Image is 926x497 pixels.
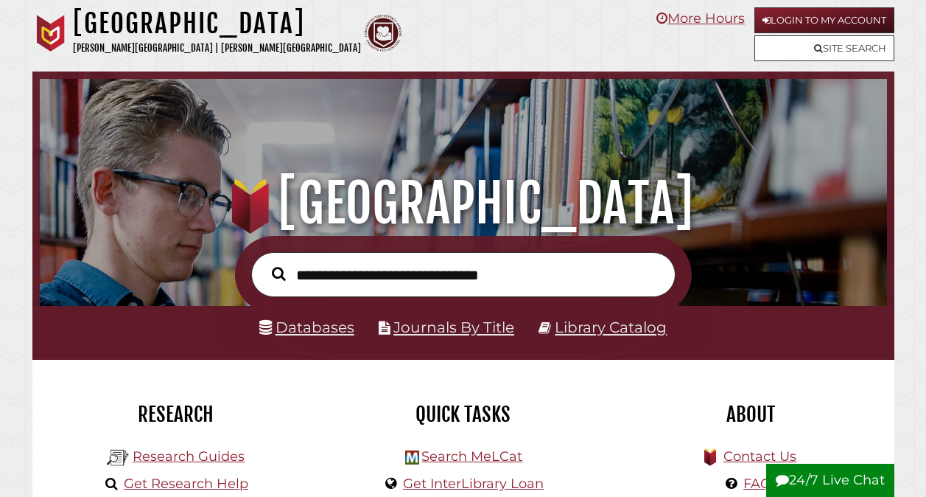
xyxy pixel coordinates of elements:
i: Search [272,266,286,281]
a: Site Search [754,35,894,61]
a: Search MeLCat [421,448,522,465]
a: Login to My Account [754,7,894,33]
h2: Quick Tasks [331,402,596,427]
a: Databases [259,319,354,336]
img: Hekman Library Logo [107,447,129,469]
a: More Hours [656,10,745,27]
h2: About [618,402,883,427]
a: Library Catalog [555,319,667,336]
a: Journals By Title [393,319,514,336]
a: FAQs [743,476,778,492]
img: Hekman Library Logo [405,451,419,465]
p: [PERSON_NAME][GEOGRAPHIC_DATA] | [PERSON_NAME][GEOGRAPHIC_DATA] [73,40,361,57]
h2: Research [43,402,309,427]
a: Contact Us [723,448,796,465]
img: Calvin Theological Seminary [365,15,401,52]
a: Get Research Help [124,476,248,492]
a: Get InterLibrary Loan [403,476,544,492]
img: Calvin University [32,15,69,52]
a: Research Guides [133,448,245,465]
h1: [GEOGRAPHIC_DATA] [53,171,872,236]
h1: [GEOGRAPHIC_DATA] [73,7,361,40]
button: Search [264,263,293,285]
